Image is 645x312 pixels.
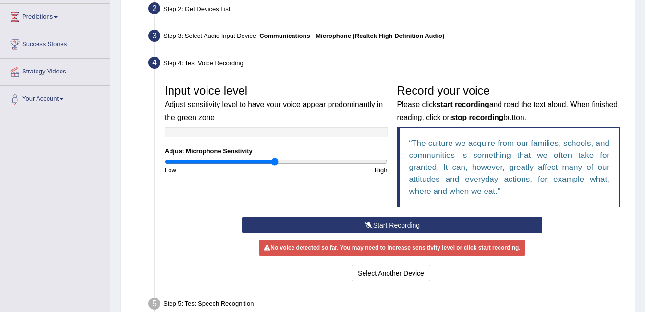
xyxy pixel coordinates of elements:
[352,265,430,281] button: Select Another Device
[259,240,525,256] div: No voice detected so far. You may need to increase sensitivity level or click start recording.
[144,27,631,48] div: Step 3: Select Audio Input Device
[0,59,110,83] a: Strategy Videos
[165,100,383,121] small: Adjust sensitivity level to have your voice appear predominantly in the green zone
[259,32,444,39] b: Communications - Microphone (Realtek High Definition Audio)
[437,100,489,108] b: start recording
[0,4,110,28] a: Predictions
[144,54,631,75] div: Step 4: Test Voice Recording
[165,146,253,156] label: Adjust Microphone Senstivity
[451,113,503,121] b: stop recording
[409,139,610,196] q: The culture we acquire from our families, schools, and communities is something that we often tak...
[256,32,444,39] span: –
[165,84,388,122] h3: Input voice level
[397,100,618,121] small: Please click and read the text aloud. When finished reading, click on button.
[0,31,110,55] a: Success Stories
[276,166,392,175] div: High
[397,84,620,122] h3: Record your voice
[0,86,110,110] a: Your Account
[160,166,276,175] div: Low
[242,217,542,233] button: Start Recording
